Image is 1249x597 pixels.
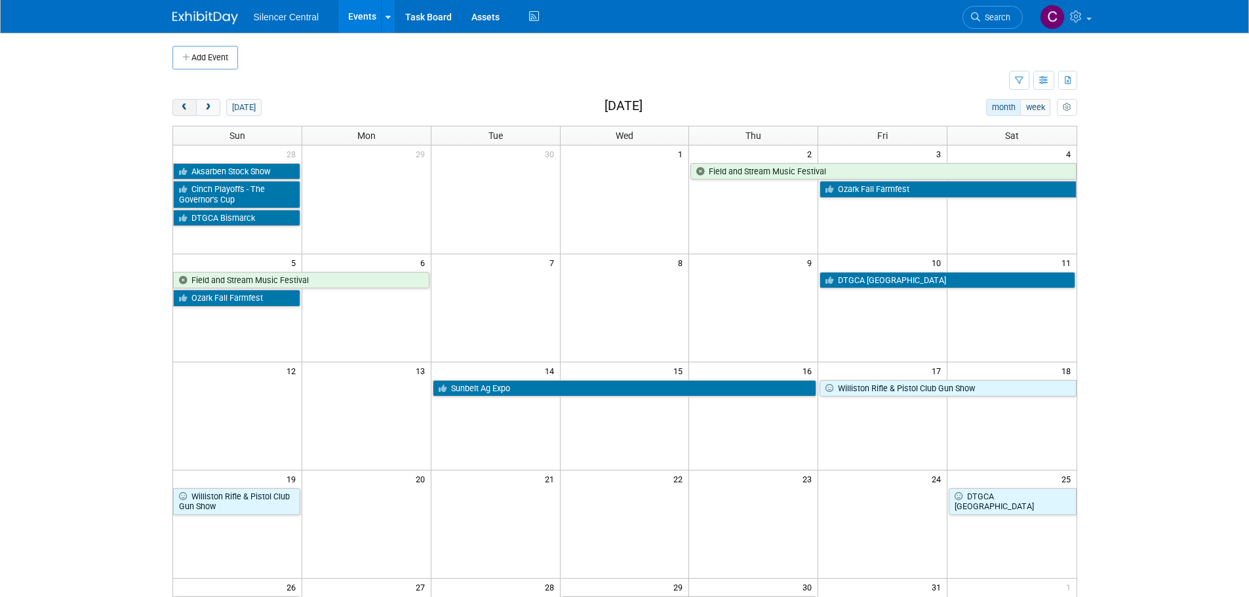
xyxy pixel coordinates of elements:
span: 16 [801,362,818,379]
a: Williston Rifle & Pistol Club Gun Show [820,380,1076,397]
button: prev [172,99,197,116]
span: 26 [285,579,302,595]
button: Add Event [172,46,238,69]
span: 13 [414,362,431,379]
span: 30 [544,145,560,162]
a: Field and Stream Music Festival [690,163,1076,180]
a: Cinch Playoffs - The Governor’s Cup [173,181,300,208]
span: 5 [290,254,302,271]
span: 21 [544,471,560,487]
span: 24 [930,471,947,487]
span: 10 [930,254,947,271]
span: Tue [488,130,503,141]
span: 23 [801,471,818,487]
span: 4 [1065,145,1077,162]
a: Search [962,6,1023,29]
span: 14 [544,362,560,379]
span: 28 [544,579,560,595]
a: DTGCA Bismarck [173,210,300,227]
a: Field and Stream Music Festival [173,272,429,289]
span: 7 [548,254,560,271]
button: [DATE] [226,99,261,116]
a: Aksarben Stock Show [173,163,300,180]
img: Cade Cox [1040,5,1065,29]
a: Williston Rifle & Pistol Club Gun Show [173,488,300,515]
span: 29 [414,145,431,162]
a: DTGCA [GEOGRAPHIC_DATA] [949,488,1076,515]
span: 1 [677,145,688,162]
span: Search [980,12,1010,22]
span: 19 [285,471,302,487]
h2: [DATE] [605,99,643,113]
span: 28 [285,145,302,162]
a: Sunbelt Ag Expo [433,380,817,397]
span: 31 [930,579,947,595]
a: Ozark Fall Farmfest [173,290,300,307]
span: 9 [806,254,818,271]
span: Sat [1005,130,1019,141]
span: 11 [1060,254,1077,271]
button: month [986,99,1021,116]
span: 29 [672,579,688,595]
button: myCustomButton [1057,99,1077,116]
span: 15 [672,362,688,379]
span: 1 [1065,579,1077,595]
span: Fri [877,130,888,141]
a: Ozark Fall Farmfest [820,181,1076,198]
span: 25 [1060,471,1077,487]
span: Mon [357,130,376,141]
span: Wed [616,130,633,141]
span: Sun [229,130,245,141]
span: 27 [414,579,431,595]
span: 18 [1060,362,1077,379]
span: Thu [745,130,761,141]
span: 2 [806,145,818,162]
span: 6 [419,254,431,271]
span: Silencer Central [254,12,319,22]
span: 8 [677,254,688,271]
span: 22 [672,471,688,487]
img: ExhibitDay [172,11,238,24]
button: week [1020,99,1050,116]
span: 30 [801,579,818,595]
span: 12 [285,362,302,379]
button: next [196,99,220,116]
span: 17 [930,362,947,379]
span: 20 [414,471,431,487]
a: DTGCA [GEOGRAPHIC_DATA] [820,272,1075,289]
span: 3 [935,145,947,162]
i: Personalize Calendar [1063,104,1071,112]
